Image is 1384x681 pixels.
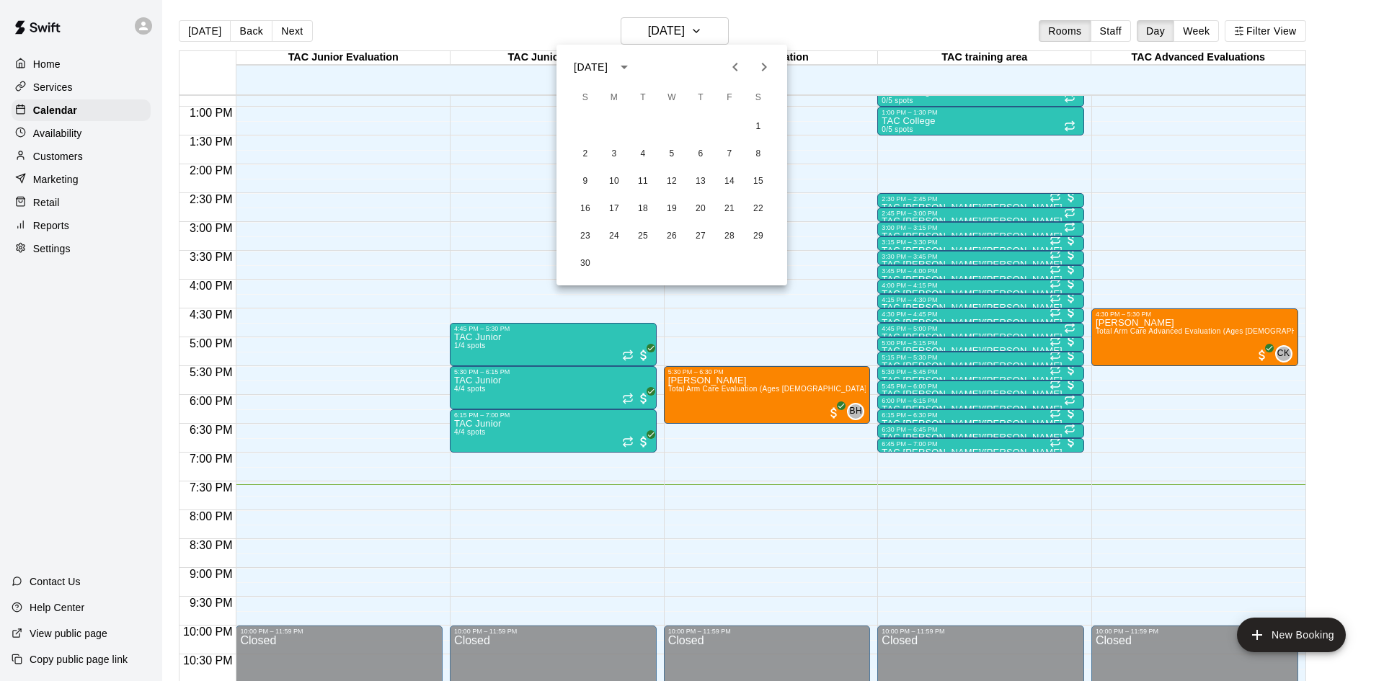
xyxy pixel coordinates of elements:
[630,84,656,112] span: Tuesday
[688,223,714,249] button: 27
[572,223,598,249] button: 23
[601,196,627,222] button: 17
[572,141,598,167] button: 2
[717,84,742,112] span: Friday
[745,114,771,140] button: 1
[601,141,627,167] button: 3
[688,169,714,195] button: 13
[688,196,714,222] button: 20
[630,141,656,167] button: 4
[717,169,742,195] button: 14
[630,169,656,195] button: 11
[630,196,656,222] button: 18
[745,141,771,167] button: 8
[750,53,778,81] button: Next month
[659,223,685,249] button: 26
[659,84,685,112] span: Wednesday
[745,196,771,222] button: 22
[688,84,714,112] span: Thursday
[572,169,598,195] button: 9
[630,223,656,249] button: 25
[659,196,685,222] button: 19
[572,84,598,112] span: Sunday
[601,223,627,249] button: 24
[659,141,685,167] button: 5
[745,84,771,112] span: Saturday
[612,55,636,79] button: calendar view is open, switch to year view
[721,53,750,81] button: Previous month
[717,223,742,249] button: 28
[574,60,608,75] div: [DATE]
[688,141,714,167] button: 6
[572,251,598,277] button: 30
[601,84,627,112] span: Monday
[601,169,627,195] button: 10
[717,141,742,167] button: 7
[745,223,771,249] button: 29
[572,196,598,222] button: 16
[659,169,685,195] button: 12
[717,196,742,222] button: 21
[745,169,771,195] button: 15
